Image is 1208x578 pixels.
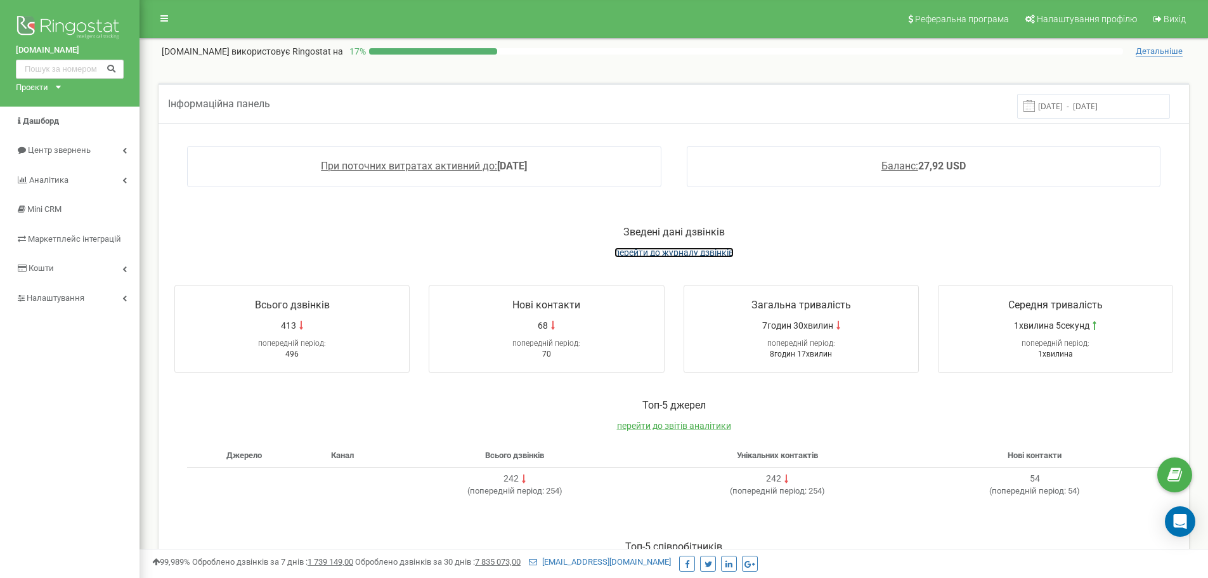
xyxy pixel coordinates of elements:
[1022,339,1089,348] span: попередній період:
[152,557,190,567] span: 99,989%
[29,263,54,273] span: Кошти
[331,450,354,460] span: Канал
[475,557,521,567] u: 7 835 073,00
[542,350,551,358] span: 70
[1038,350,1073,358] span: 1хвилина
[766,473,781,485] div: 242
[23,116,59,126] span: Дашборд
[732,486,807,496] span: попередній період:
[503,473,519,485] div: 242
[28,234,121,244] span: Маркетплейс інтеграцій
[231,46,343,56] span: використовує Ringostat на
[770,350,832,358] span: 8годин 17хвилин
[343,45,369,58] p: 17 %
[1164,14,1186,24] span: Вихід
[467,486,562,496] span: ( 254 )
[881,160,966,172] a: Баланс:27,92 USD
[281,319,296,332] span: 413
[617,421,731,431] a: перейти до звітів аналітики
[614,247,734,258] a: перейти до журналу дзвінків
[16,60,124,79] input: Пошук за номером
[321,160,527,172] a: При поточних витратах активний до:[DATE]
[192,557,353,567] span: Оброблено дзвінків за 7 днів :
[512,299,580,311] span: Нові контакти
[762,319,833,332] span: 7годин 30хвилин
[16,44,124,56] a: [DOMAIN_NAME]
[355,557,521,567] span: Оброблено дзвінків за 30 днів :
[27,204,62,214] span: Mini CRM
[16,13,124,44] img: Ringostat logo
[767,339,835,348] span: попередній період:
[1030,473,1040,485] div: 54
[28,145,91,155] span: Центр звернень
[1014,319,1089,332] span: 1хвилина 5секунд
[881,160,918,172] span: Баланс:
[226,450,262,460] span: Джерело
[538,319,548,332] span: 68
[485,450,544,460] span: Всього дзвінків
[1136,46,1183,56] span: Детальніше
[470,486,544,496] span: попередній період:
[642,399,706,411] span: Toп-5 джерел
[737,450,818,460] span: Унікальних контактів
[27,293,84,303] span: Налаштування
[751,299,851,311] span: Загальна тривалість
[1008,299,1103,311] span: Середня тривалість
[915,14,1009,24] span: Реферальна програма
[168,98,270,110] span: Інформаційна панель
[1165,506,1195,537] div: Open Intercom Messenger
[512,339,580,348] span: попередній період:
[162,45,343,58] p: [DOMAIN_NAME]
[255,299,330,311] span: Всього дзвінків
[623,226,725,238] span: Зведені дані дзвінків
[285,350,299,358] span: 496
[308,557,353,567] u: 1 739 149,00
[321,160,497,172] span: При поточних витратах активний до:
[992,486,1066,496] span: попередній період:
[625,541,722,553] span: Toп-5 співробітників
[1037,14,1137,24] span: Налаштування профілю
[989,486,1080,496] span: ( 54 )
[29,175,68,185] span: Аналiтика
[529,557,671,567] a: [EMAIL_ADDRESS][DOMAIN_NAME]
[258,339,326,348] span: попередній період:
[1008,450,1062,460] span: Нові контакти
[16,82,48,94] div: Проєкти
[730,486,825,496] span: ( 254 )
